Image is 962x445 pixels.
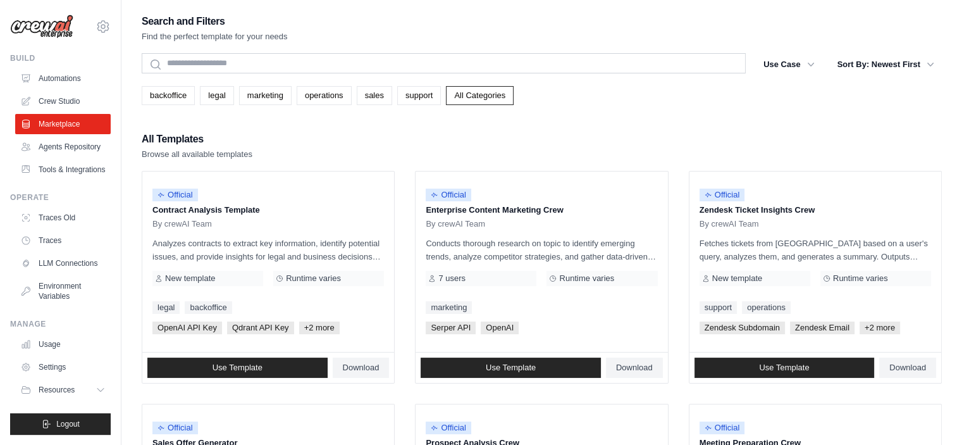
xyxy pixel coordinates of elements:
span: Runtime varies [833,273,888,284]
span: 7 users [438,273,466,284]
h2: Search and Filters [142,13,288,30]
a: Use Template [147,358,328,378]
a: Download [879,358,936,378]
span: Official [700,189,745,201]
button: Logout [10,413,111,435]
p: Browse all available templates [142,148,252,161]
span: By crewAI Team [152,219,212,229]
a: Traces Old [15,208,111,228]
span: New template [165,273,215,284]
p: Fetches tickets from [GEOGRAPHIC_DATA] based on a user's query, analyzes them, and generates a su... [700,237,931,263]
span: Runtime varies [559,273,614,284]
span: OpenAI API Key [152,322,222,334]
a: Tools & Integrations [15,160,111,180]
span: Official [152,422,198,434]
h2: All Templates [142,130,252,148]
span: Serper API [426,322,476,334]
span: Zendesk Subdomain [700,322,785,334]
span: By crewAI Team [700,219,759,229]
span: Download [343,363,379,373]
span: Runtime varies [286,273,341,284]
span: Official [426,422,471,434]
a: Traces [15,230,111,251]
button: Resources [15,380,111,400]
a: Settings [15,357,111,377]
a: legal [200,86,233,105]
a: support [397,86,441,105]
span: Qdrant API Key [227,322,294,334]
a: LLM Connections [15,253,111,273]
span: Zendesk Email [790,322,854,334]
div: Build [10,53,111,63]
a: Marketplace [15,114,111,134]
span: OpenAI [481,322,519,334]
a: Automations [15,68,111,89]
div: Operate [10,192,111,203]
a: All Categories [446,86,514,105]
span: Resources [39,385,75,395]
span: Official [426,189,471,201]
a: Download [333,358,390,378]
a: Agents Repository [15,137,111,157]
span: Official [700,422,745,434]
p: Enterprise Content Marketing Crew [426,204,657,216]
a: Use Template [421,358,601,378]
span: +2 more [860,322,900,334]
span: By crewAI Team [426,219,485,229]
span: Use Template [213,363,262,373]
a: marketing [239,86,292,105]
button: Use Case [756,53,822,76]
span: Official [152,189,198,201]
span: Download [889,363,926,373]
a: Download [606,358,663,378]
span: +2 more [299,322,340,334]
div: Manage [10,319,111,329]
a: sales [357,86,392,105]
p: Zendesk Ticket Insights Crew [700,204,931,216]
a: Usage [15,334,111,354]
span: Use Template [486,363,536,373]
a: support [700,301,737,314]
span: Download [616,363,653,373]
a: operations [742,301,791,314]
p: Find the perfect template for your needs [142,30,288,43]
a: operations [297,86,352,105]
span: Logout [56,419,80,429]
p: Conducts thorough research on topic to identify emerging trends, analyze competitor strategies, a... [426,237,657,263]
a: backoffice [142,86,195,105]
a: backoffice [185,301,231,314]
a: Crew Studio [15,91,111,111]
a: Environment Variables [15,276,111,306]
button: Sort By: Newest First [830,53,942,76]
img: Logo [10,15,73,39]
span: Use Template [759,363,809,373]
a: legal [152,301,180,314]
p: Contract Analysis Template [152,204,384,216]
span: New template [712,273,762,284]
a: marketing [426,301,472,314]
a: Use Template [694,358,875,378]
p: Analyzes contracts to extract key information, identify potential issues, and provide insights fo... [152,237,384,263]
